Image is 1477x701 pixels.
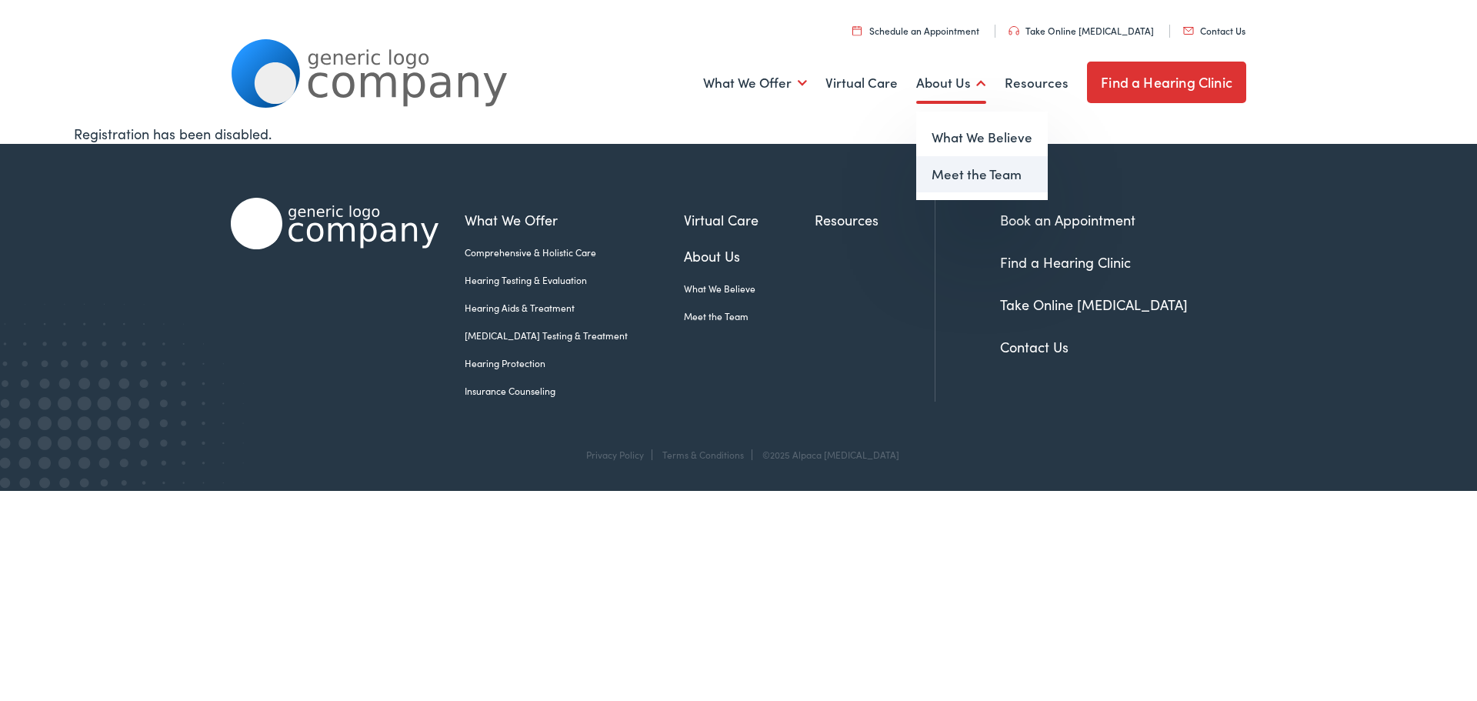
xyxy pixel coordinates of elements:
a: What We Believe [916,119,1048,156]
a: Take Online [MEDICAL_DATA] [1000,295,1188,314]
a: About Us [684,245,815,266]
a: Virtual Care [684,209,815,230]
img: Alpaca Audiology [231,198,438,249]
a: Meet the Team [916,156,1048,193]
a: Hearing Aids & Treatment [465,301,684,315]
a: Schedule an Appointment [852,24,979,37]
a: Resources [1005,55,1069,112]
a: Hearing Testing & Evaluation [465,273,684,287]
a: Find a Hearing Clinic [1000,252,1131,272]
div: Registration has been disabled. [74,123,1403,144]
div: ©2025 Alpaca [MEDICAL_DATA] [755,449,899,460]
img: utility icon [852,25,862,35]
a: Hearing Protection [465,356,684,370]
a: Contact Us [1000,337,1069,356]
a: Terms & Conditions [662,448,744,461]
a: Book an Appointment [1000,210,1135,229]
a: Comprehensive & Holistic Care [465,245,684,259]
img: utility icon [1183,27,1194,35]
a: What We Believe [684,282,815,295]
a: What We Offer [465,209,684,230]
a: About Us [916,55,986,112]
a: Find a Hearing Clinic [1087,62,1246,103]
a: Privacy Policy [586,448,644,461]
a: Meet the Team [684,309,815,323]
a: Virtual Care [825,55,898,112]
a: [MEDICAL_DATA] Testing & Treatment [465,329,684,342]
a: Insurance Counseling [465,384,684,398]
a: Resources [815,209,935,230]
a: Take Online [MEDICAL_DATA] [1009,24,1154,37]
a: Contact Us [1183,24,1245,37]
img: utility icon [1009,26,1019,35]
a: What We Offer [703,55,807,112]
